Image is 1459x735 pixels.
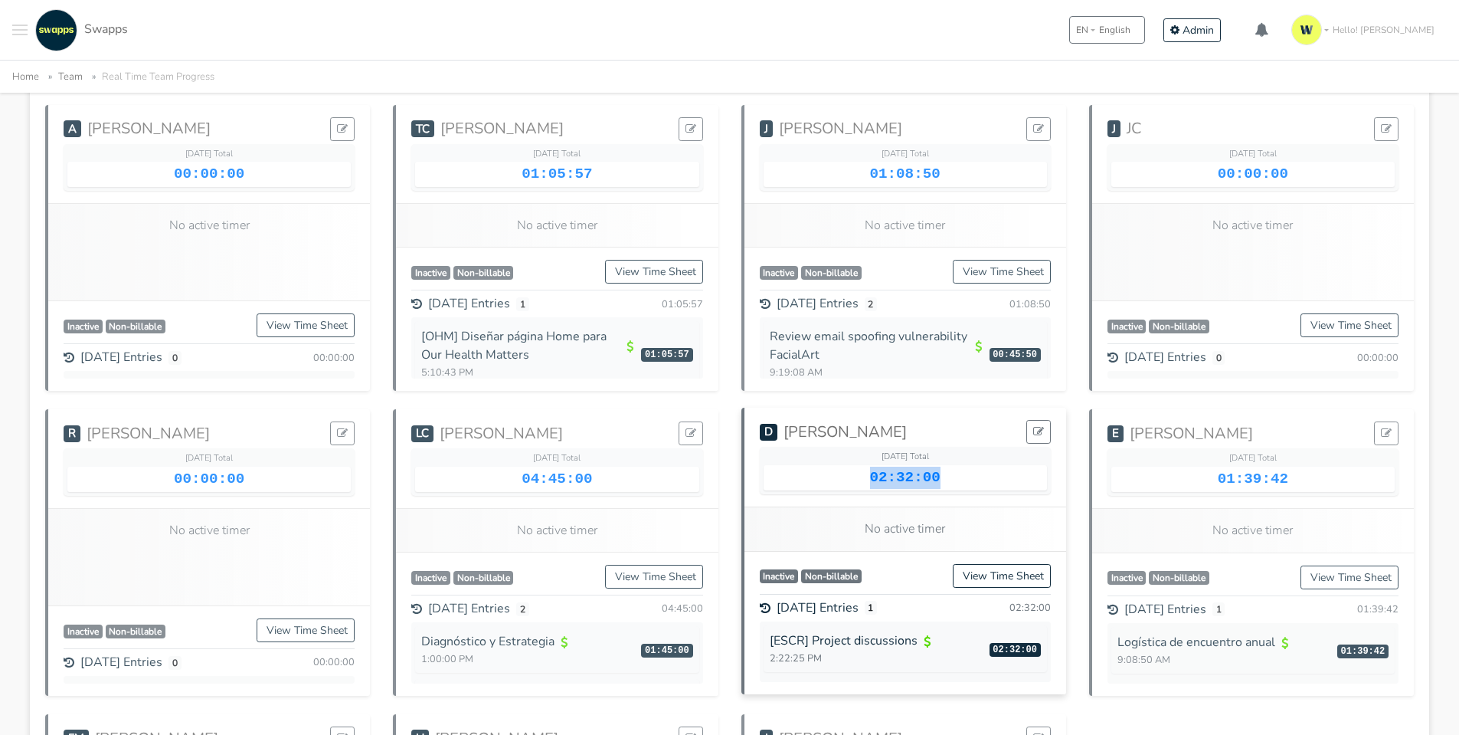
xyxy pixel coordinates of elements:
[626,337,633,356] i: Billable
[641,644,692,658] span: 01:45:00
[770,328,967,363] a: Review email spoofing vulnerability FacialArt
[415,452,698,465] div: [DATE] Total
[12,9,28,51] button: Toggle navigation menu
[1212,602,1225,616] span: 1
[421,633,554,650] a: Diagnóstico y Estrategia
[421,652,633,667] small: 1:00:00 PM
[760,120,902,138] a: J[PERSON_NAME]
[1300,313,1398,337] a: View Time Sheet
[870,166,940,182] span: 01:08:50
[1124,350,1206,365] span: [DATE] Entries
[168,656,182,670] span: 0
[106,625,166,638] span: Non-billable
[1107,120,1120,138] span: J
[1149,571,1209,585] span: Non-billable
[760,520,1051,538] p: No active timer
[1354,352,1398,364] div: 00:00:00
[35,9,77,51] img: swapps-linkedin-v2.jpg
[64,216,355,235] p: No active timer
[106,320,166,333] span: Non-billable
[411,571,450,585] span: Inactive
[1107,320,1147,333] span: Inactive
[924,632,931,651] i: Billable
[64,425,80,443] span: R
[1117,653,1330,668] small: 9:08:50 AM
[257,619,355,642] a: View Time Sheet
[1107,425,1124,443] span: E
[64,320,103,333] span: Inactive
[522,166,592,182] span: 01:05:57
[990,643,1041,657] span: 02:32:00
[1107,521,1398,540] p: No active timer
[522,471,592,487] span: 04:45:00
[1183,23,1214,38] span: Admin
[411,216,702,235] p: No active timer
[760,266,799,280] span: Inactive
[64,120,211,138] a: A[PERSON_NAME]
[453,571,514,585] span: Non-billable
[84,21,128,38] span: Swapps
[865,297,878,311] span: 2
[1111,452,1395,465] div: [DATE] Total
[421,366,633,380] small: 5:10:43 PM
[1107,571,1147,585] span: Inactive
[1285,8,1447,51] a: Hello! [PERSON_NAME]
[64,425,210,443] a: R[PERSON_NAME]
[1124,602,1206,617] span: [DATE] Entries
[1006,602,1051,614] div: 02:32:00
[67,452,351,465] div: [DATE] Total
[415,148,698,161] div: [DATE] Total
[174,166,244,182] span: 00:00:00
[641,348,692,362] span: 01:05:57
[411,425,433,443] span: LC
[67,148,351,161] div: [DATE] Total
[1111,148,1395,161] div: [DATE] Total
[64,120,81,138] span: A
[760,120,773,138] span: J
[310,352,355,364] div: 00:00:00
[31,9,128,51] a: Swapps
[1099,23,1130,37] span: English
[1149,320,1209,333] span: Non-billable
[411,120,564,138] a: TC[PERSON_NAME]
[760,216,1051,235] p: No active timer
[1281,634,1288,652] i: Billable
[428,297,510,311] span: [DATE] Entries
[1117,634,1275,651] a: Logística de encuentro anual
[1218,471,1288,487] span: 01:39:42
[1300,566,1398,589] a: View Time Sheet
[990,348,1041,362] span: 00:45:50
[58,70,83,84] a: Team
[975,337,982,356] i: Billable
[605,260,703,284] a: View Time Sheet
[257,313,355,337] a: View Time Sheet
[310,656,355,668] div: 00:00:00
[1107,120,1141,138] a: JJC
[770,632,918,649] a: [ESCR] Project discussions
[801,266,862,280] span: Non-billable
[12,70,39,84] a: Home
[80,350,162,365] span: [DATE] Entries
[659,602,703,615] div: 04:45:00
[428,602,510,616] span: [DATE] Entries
[421,328,607,363] a: [OHM] Diseñar página Home para Our Health Matters
[953,260,1051,284] a: View Time Sheet
[64,521,355,540] p: No active timer
[777,601,859,615] span: [DATE] Entries
[561,633,568,651] i: Billable
[870,469,940,486] span: 02:32:00
[770,366,982,380] small: 9:19:08 AM
[1163,18,1221,42] a: Admin
[764,148,1047,161] div: [DATE] Total
[760,424,777,441] span: D
[760,569,799,583] span: Inactive
[953,564,1051,588] a: View Time Sheet
[64,625,103,638] span: Inactive
[801,569,862,583] span: Non-billable
[1354,603,1398,615] div: 01:39:42
[174,471,244,487] span: 00:00:00
[411,266,450,280] span: Inactive
[1107,216,1398,235] p: No active timer
[770,651,982,666] small: 2:22:25 PM
[80,655,162,670] span: [DATE] Entries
